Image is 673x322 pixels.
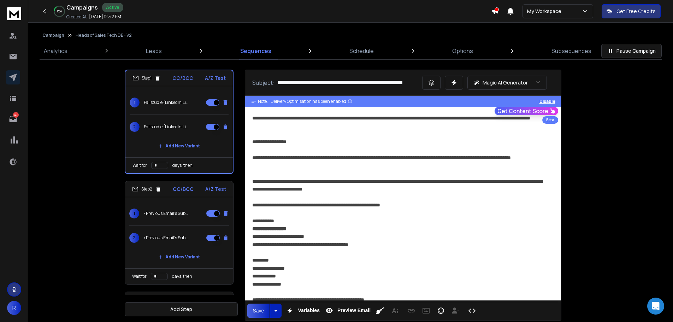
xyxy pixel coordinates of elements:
div: Active [102,3,123,12]
p: Leads [146,47,162,55]
li: Step2CC/BCCA/Z Test1<Previous Email's Subject>2<Previous Email's Subject>Add New VariantWait ford... [125,181,234,285]
div: Delivery Optimisation has been enabled [271,99,353,104]
a: 49 [6,112,20,126]
div: Step 2 [132,186,161,192]
a: Leads [142,42,166,59]
div: Beta [542,116,558,124]
p: My Workspace [527,8,564,15]
p: A/Z Test [205,186,226,193]
p: 16 % [57,9,62,13]
button: R [7,301,21,315]
div: Step 1 [132,75,161,81]
button: Variables [283,304,321,318]
span: Preview Email [336,308,372,314]
span: 2 [129,233,139,243]
p: Subject: [252,78,274,87]
p: Options [452,47,473,55]
button: Code View [465,304,479,318]
p: Heads of Sales Tech DE - V2 [76,33,132,38]
button: Insert Unsubscribe Link [449,304,462,318]
p: Analytics [44,47,67,55]
p: Get Free Credits [616,8,656,15]
a: Schedule [345,42,378,59]
p: Fallstudie {LinkedIn|LinkedIn Akquise|zur LinkedIn Akquise} [144,124,189,130]
p: Created At: [66,14,88,20]
p: days, then [172,274,192,279]
h1: Campaigns [66,3,98,12]
p: CC/BCC [173,186,194,193]
a: Subsequences [547,42,596,59]
button: Emoticons [434,304,448,318]
p: Magic AI Generator [483,79,528,86]
button: Disable [539,99,555,104]
p: Fallstudie {LinkedIn|LinkedIn Akquise|zur LinkedIn Akquise} [144,100,189,105]
button: Insert Link (Ctrl+K) [405,304,418,318]
p: Wait for [132,274,147,279]
div: Open Intercom Messenger [647,298,664,315]
button: Preview Email [323,304,372,318]
button: Get Free Credits [602,4,661,18]
span: 1 [130,98,140,107]
img: logo [7,7,21,20]
button: Insert Image (Ctrl+P) [419,304,433,318]
p: Subsequences [551,47,591,55]
p: Sequences [240,47,271,55]
button: Magic AI Generator [467,76,547,90]
button: Pause Campaign [601,44,662,58]
span: 1 [129,209,139,218]
button: Add New Variant [153,139,206,153]
li: Step1CC/BCCA/Z Test1Fallstudie {LinkedIn|LinkedIn Akquise|zur LinkedIn Akquise}2Fallstudie {Linke... [125,70,234,174]
p: [DATE] 12:42 PM [89,14,121,19]
p: A/Z Test [205,75,226,82]
span: Variables [296,308,321,314]
span: Note: [258,99,268,104]
p: days, then [172,163,193,168]
button: Get Content Score [495,107,558,115]
button: Clean HTML [373,304,387,318]
p: <Previous Email's Subject> [143,211,189,216]
p: Schedule [349,47,374,55]
button: Add New Variant [153,250,206,264]
a: Sequences [236,42,276,59]
button: Save [247,304,270,318]
button: More Text [388,304,402,318]
span: 2 [130,122,140,132]
p: 49 [13,112,19,118]
p: CC/BCC [172,75,193,82]
p: Wait for [132,163,147,168]
a: Analytics [40,42,72,59]
p: <Previous Email's Subject> [143,235,189,241]
button: Campaign [42,33,64,38]
a: Options [448,42,477,59]
button: Add Step [125,302,238,316]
